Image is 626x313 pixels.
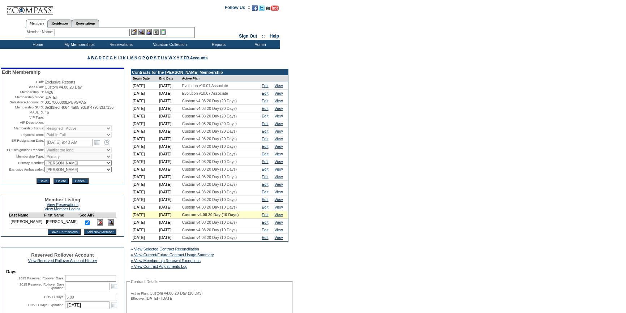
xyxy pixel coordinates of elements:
[158,143,181,150] td: [DATE]
[2,125,44,131] td: Membership Status:
[266,5,279,11] img: Subscribe to our YouTube Channel
[158,135,181,143] td: [DATE]
[131,69,288,75] td: Contracts for the [PERSON_NAME] Membership
[262,159,268,164] a: Edit
[131,226,158,234] td: [DATE]
[182,144,237,149] span: Custom v4.08 20 Day (10 Days)
[173,56,176,60] a: X
[262,99,268,103] a: Edit
[120,56,122,60] a: J
[275,175,283,179] a: View
[275,114,283,118] a: View
[142,56,145,60] a: P
[31,252,94,258] span: Reserved Rollover Account
[158,150,181,158] td: [DATE]
[2,69,40,75] span: Edit Membership
[252,7,258,12] a: Become our fan on Facebook
[131,135,158,143] td: [DATE]
[275,106,283,111] a: View
[131,173,158,181] td: [DATE]
[158,173,181,181] td: [DATE]
[158,128,181,135] td: [DATE]
[161,56,164,60] a: U
[168,56,172,60] a: W
[182,91,228,95] span: Evolution v10.07 Associate
[84,229,117,235] input: Add New Member
[197,40,239,49] td: Reports
[262,235,268,240] a: Edit
[110,282,118,290] a: Open the calendar popup.
[2,80,44,84] td: Club:
[2,100,44,104] td: Salesforce Account ID:
[131,188,158,196] td: [DATE]
[262,182,268,186] a: Edit
[262,175,268,179] a: Edit
[141,40,197,49] td: Vacation Collection
[26,20,48,27] a: Members
[160,29,166,35] img: b_calculator.gif
[44,85,81,89] span: Custom v4.08 20 Day
[275,190,283,194] a: View
[275,83,283,88] a: View
[182,159,237,164] span: Custom v4.08 20 Day (10 Days)
[146,56,149,60] a: Q
[182,197,237,202] span: Custom v4.08 20 Day (10 Days)
[130,56,133,60] a: M
[110,56,112,60] a: G
[37,178,50,184] input: Save
[262,152,268,156] a: Edit
[131,258,201,263] a: » View Membership Renewal Exceptions
[2,132,44,138] td: Payment Term:
[225,4,250,13] td: Follow Us ::
[2,147,44,153] td: ER Resignation Reason:
[131,128,158,135] td: [DATE]
[131,29,137,35] img: b_edit.gif
[275,167,283,171] a: View
[266,7,279,12] a: Subscribe to our YouTube Channel
[158,188,181,196] td: [DATE]
[262,91,268,95] a: Edit
[275,220,283,224] a: View
[262,137,268,141] a: Edit
[47,202,78,207] a: View Reservations
[131,196,158,203] td: [DATE]
[239,40,280,49] td: Admin
[9,218,44,228] td: [PERSON_NAME]
[275,182,283,186] a: View
[146,296,173,300] span: [DATE] - [DATE]
[275,152,283,156] a: View
[28,258,97,263] a: View Reserved Rollover Account History
[182,83,228,88] span: Evolution v10.07 Associate
[158,158,181,166] td: [DATE]
[259,7,265,12] a: Follow us on Twitter
[262,213,268,217] a: Edit
[131,203,158,211] td: [DATE]
[182,182,237,186] span: Custom v4.08 20 Day (10 Days)
[44,110,49,115] span: 45
[153,29,159,35] img: Reservations
[275,235,283,240] a: View
[275,205,283,209] a: View
[158,90,181,97] td: [DATE]
[103,56,105,60] a: E
[9,213,44,218] td: Last Name
[18,276,64,280] label: 2015 Reserved Rollover Days:
[106,56,109,60] a: F
[123,56,126,60] a: K
[93,138,101,146] a: Open the calendar popup.
[44,218,80,228] td: [PERSON_NAME]
[262,220,268,224] a: Edit
[182,114,237,118] span: Custom v4.08 20 Day (20 Days)
[99,40,141,49] td: Reservations
[182,220,237,224] span: Custom v4.08 20 Day (10 Days)
[182,235,237,240] span: Custom v4.08 20 Day (10 Days)
[44,295,64,299] label: COVID Days:
[20,283,64,290] label: 2015 Reserved Rollover Days Expiration:
[131,247,199,251] a: » View Selected Contract Reconciliation
[72,20,99,27] a: Reservations
[131,211,158,219] td: [DATE]
[158,166,181,173] td: [DATE]
[2,120,44,125] td: VIP Description:
[158,56,160,60] a: T
[131,150,158,158] td: [DATE]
